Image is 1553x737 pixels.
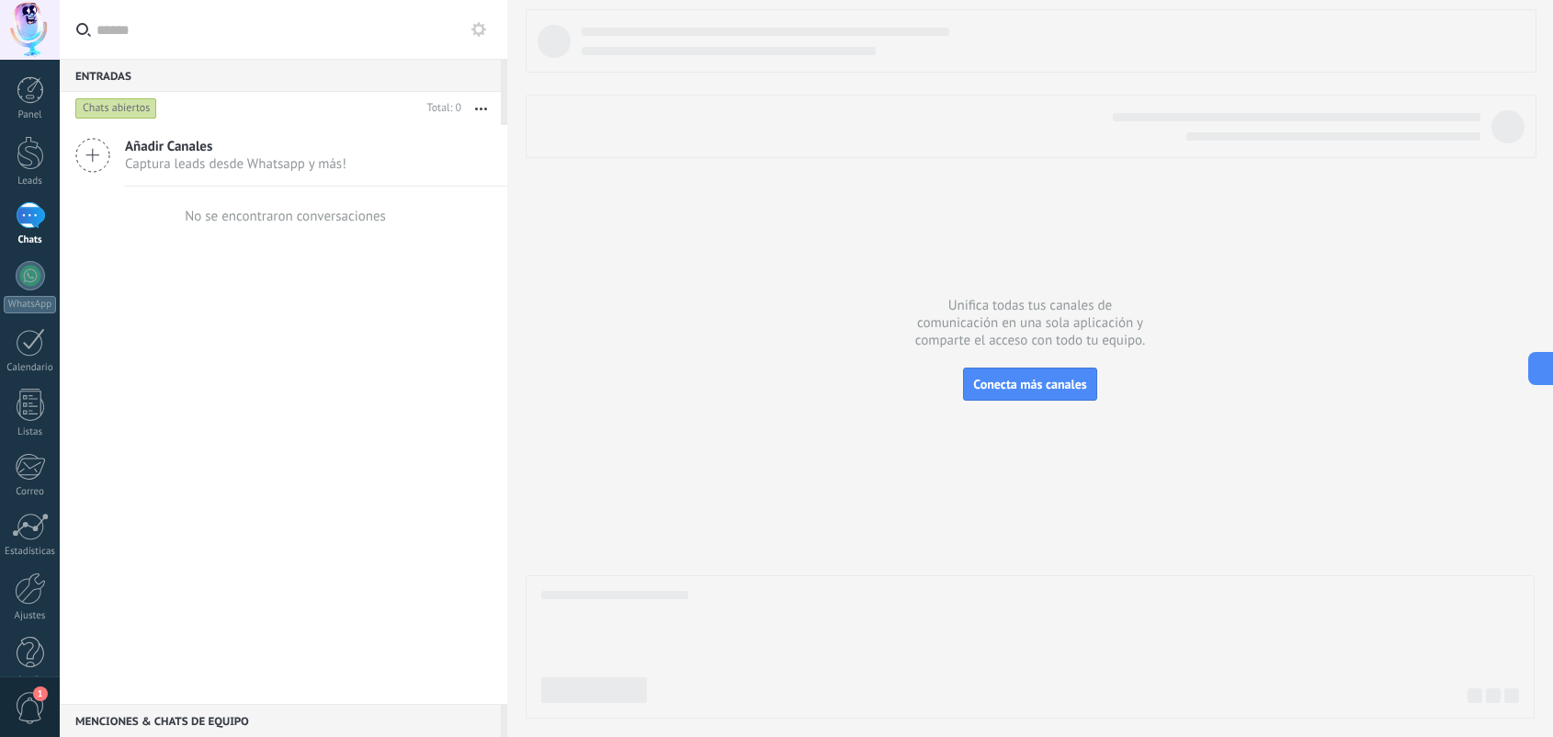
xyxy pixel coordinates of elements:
span: Añadir Canales [125,138,346,155]
div: WhatsApp [4,296,56,313]
span: 1 [33,686,48,701]
div: Listas [4,426,57,438]
button: Conecta más canales [963,368,1096,401]
div: Total: 0 [420,99,461,118]
div: Chats [4,234,57,246]
div: Ayuda [4,675,57,686]
div: Entradas [60,59,501,92]
span: Captura leads desde Whatsapp y más! [125,155,346,173]
div: No se encontraron conversaciones [185,208,386,225]
div: Correo [4,486,57,498]
div: Calendario [4,362,57,374]
div: Menciones & Chats de equipo [60,704,501,737]
div: Chats abiertos [75,97,157,119]
div: Ajustes [4,610,57,622]
span: Conecta más canales [973,376,1086,392]
div: Estadísticas [4,546,57,558]
div: Leads [4,176,57,187]
div: Panel [4,109,57,121]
